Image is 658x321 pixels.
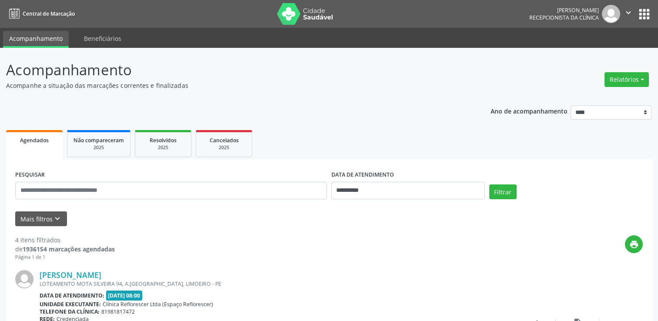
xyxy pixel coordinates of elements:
img: img [602,5,620,23]
button: print [625,235,643,253]
a: Beneficiários [78,31,127,46]
span: Agendados [20,137,49,144]
i:  [624,8,633,17]
button:  [620,5,637,23]
span: Central de Marcação [23,10,75,17]
div: Página 1 de 1 [15,254,115,261]
span: Clínica Reflorescer Ltda (Espaço Reflorescer) [103,301,213,308]
button: Relatórios [605,72,649,87]
span: Não compareceram [73,137,124,144]
span: [DATE] 08:00 [106,291,143,301]
div: LOTEAMENTO MOTA SILVEIRA 94, A.[GEOGRAPHIC_DATA], LIMOEIRO - PE [40,280,512,288]
div: 2025 [202,144,246,151]
b: Data de atendimento: [40,292,104,299]
label: DATA DE ATENDIMENTO [331,168,394,182]
div: 4 itens filtrados [15,235,115,244]
p: Acompanhe a situação das marcações correntes e finalizadas [6,81,458,90]
span: 81981817472 [101,308,135,315]
i: print [629,240,639,249]
button: Filtrar [489,184,517,199]
div: de [15,244,115,254]
b: Telefone da clínica: [40,308,100,315]
p: Acompanhamento [6,59,458,81]
a: Acompanhamento [3,31,69,48]
div: [PERSON_NAME] [529,7,599,14]
label: PESQUISAR [15,168,45,182]
i: keyboard_arrow_down [53,214,62,224]
div: 2025 [73,144,124,151]
a: Central de Marcação [6,7,75,21]
button: apps [637,7,652,22]
p: Ano de acompanhamento [491,105,568,116]
strong: 1936154 marcações agendadas [23,245,115,253]
button: Mais filtroskeyboard_arrow_down [15,211,67,227]
a: [PERSON_NAME] [40,270,101,280]
span: Cancelados [210,137,239,144]
div: 2025 [141,144,185,151]
img: img [15,270,33,288]
span: Resolvidos [150,137,177,144]
span: Recepcionista da clínica [529,14,599,21]
b: Unidade executante: [40,301,101,308]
